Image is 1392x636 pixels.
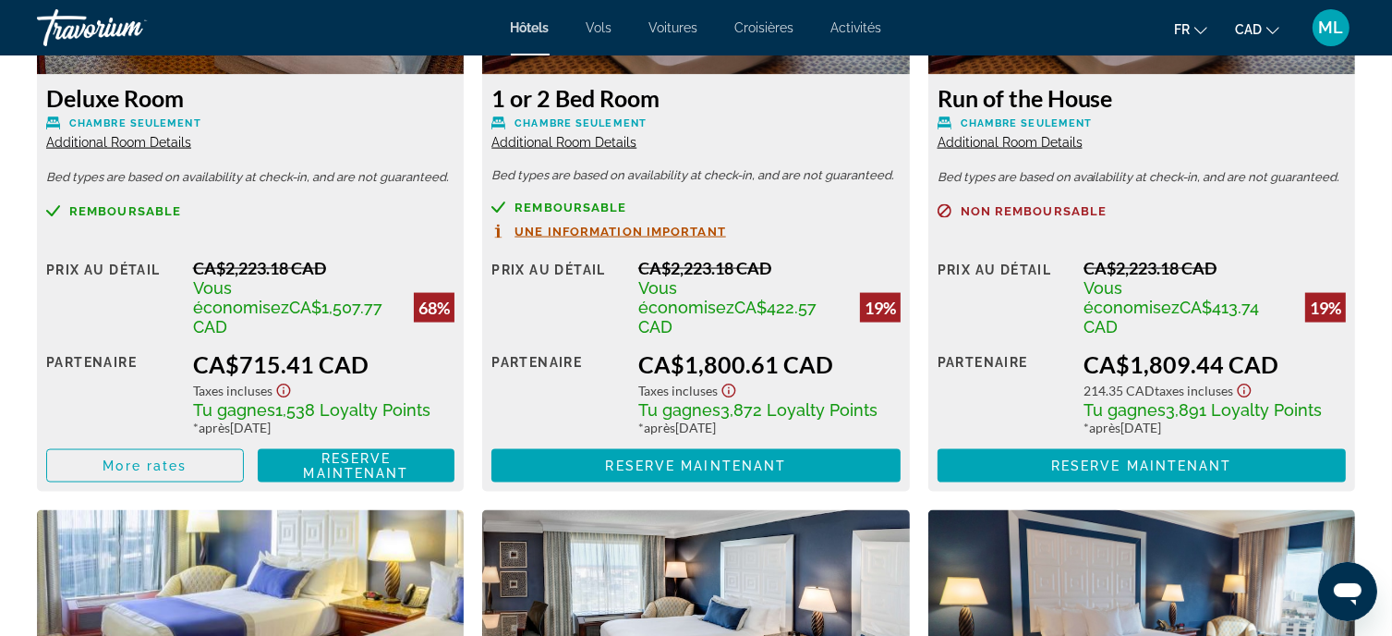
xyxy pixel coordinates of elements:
[938,258,1071,336] div: Prix au détail
[644,420,675,435] span: après
[649,20,698,35] a: Voitures
[193,350,455,378] div: CA$715.41 CAD
[1051,459,1232,473] span: Reserve maintenant
[1083,420,1346,435] div: * [DATE]
[193,420,455,435] div: * [DATE]
[1083,400,1166,420] span: Tu gagnes
[491,224,726,239] button: Une information important
[1319,18,1344,37] span: ML
[46,258,179,336] div: Prix au détail
[938,135,1083,150] span: Additional Room Details
[491,258,624,336] div: Prix au détail
[1318,562,1377,621] iframe: Bouton de lancement de la fenêtre de messagerie, conversation en cours
[199,420,230,435] span: après
[46,449,244,483] button: More rates
[938,84,1346,112] h3: Run of the House
[46,171,454,184] p: Bed types are based on availability at check-in, and are not guaranteed.
[1305,293,1346,323] div: 19%
[69,117,201,129] span: Chambre seulement
[1083,298,1259,336] span: CA$413.74 CAD
[514,202,626,214] span: Remboursable
[638,420,901,435] div: * [DATE]
[1083,350,1346,378] div: CA$1,809.44 CAD
[638,400,720,420] span: Tu gagnes
[961,117,1093,129] span: Chambre seulement
[46,204,454,218] a: Remboursable
[1166,400,1322,420] span: 3,891 Loyalty Points
[103,459,187,473] span: More rates
[193,258,455,278] div: CA$2,223.18 CAD
[720,400,878,420] span: 3,872 Loyalty Points
[491,169,900,182] p: Bed types are based on availability at check-in, and are not guaranteed.
[638,278,734,317] span: Vous économisez
[193,383,272,398] span: Taxes incluses
[587,20,612,35] a: Vols
[1233,378,1255,399] button: Show Taxes and Fees disclaimer
[638,298,817,336] span: CA$422.57 CAD
[272,378,295,399] button: Show Taxes and Fees disclaimer
[491,135,636,150] span: Additional Room Details
[961,205,1108,217] span: Non remboursable
[938,449,1346,483] button: Reserve maintenant
[491,449,900,483] button: Reserve maintenant
[1307,8,1355,47] button: User Menu
[735,20,794,35] a: Croisières
[514,226,726,238] span: Une information important
[193,298,382,336] span: CA$1,507.77 CAD
[258,449,455,483] button: Reserve maintenant
[1083,278,1180,317] span: Vous économisez
[414,293,454,323] div: 68%
[938,350,1071,435] div: Partenaire
[491,350,624,435] div: Partenaire
[1089,420,1120,435] span: après
[1155,383,1233,398] span: Taxes incluses
[860,293,901,323] div: 19%
[1083,258,1346,278] div: CA$2,223.18 CAD
[304,451,409,481] span: Reserve maintenant
[193,400,275,420] span: Tu gagnes
[46,135,191,150] span: Additional Room Details
[275,400,430,420] span: 1,538 Loyalty Points
[1235,22,1262,37] span: CAD
[831,20,882,35] a: Activités
[514,117,647,129] span: Chambre seulement
[69,205,181,217] span: Remboursable
[638,350,901,378] div: CA$1,800.61 CAD
[46,350,179,435] div: Partenaire
[491,84,900,112] h3: 1 or 2 Bed Room
[1235,16,1279,43] button: Change currency
[511,20,550,35] a: Hôtels
[1174,16,1207,43] button: Change language
[718,378,740,399] button: Show Taxes and Fees disclaimer
[638,258,901,278] div: CA$2,223.18 CAD
[606,459,787,473] span: Reserve maintenant
[37,4,222,52] a: Travorium
[46,84,454,112] h3: Deluxe Room
[1083,383,1155,398] span: 214.35 CAD
[1174,22,1190,37] span: fr
[938,171,1346,184] p: Bed types are based on availability at check-in, and are not guaranteed.
[193,278,289,317] span: Vous économisez
[638,383,718,398] span: Taxes incluses
[491,201,900,214] a: Remboursable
